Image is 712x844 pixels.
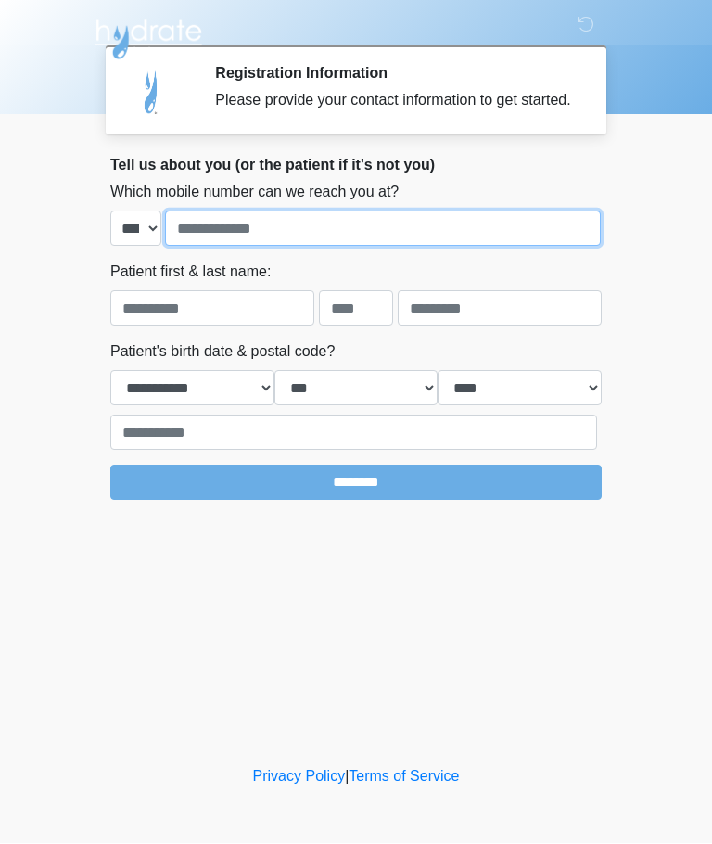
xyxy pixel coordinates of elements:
[110,157,602,174] h2: Tell us about you (or the patient if it's not you)
[253,769,346,785] a: Privacy Policy
[215,90,574,112] div: Please provide your contact information to get started.
[110,182,399,204] label: Which mobile number can we reach you at?
[124,65,180,121] img: Agent Avatar
[110,341,335,364] label: Patient's birth date & postal code?
[349,769,459,785] a: Terms of Service
[110,262,271,284] label: Patient first & last name:
[345,769,349,785] a: |
[92,14,205,61] img: Hydrate IV Bar - Arcadia Logo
